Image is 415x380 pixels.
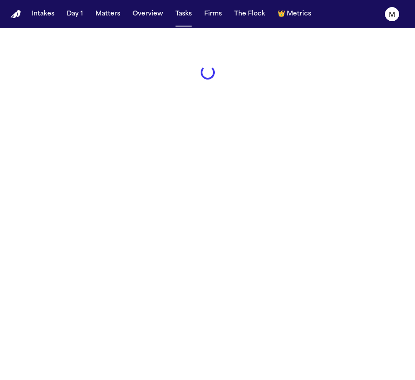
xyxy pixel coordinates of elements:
button: crownMetrics [274,6,315,22]
button: Tasks [172,6,195,22]
button: Firms [201,6,225,22]
button: Intakes [28,6,58,22]
button: Matters [92,6,124,22]
button: Overview [129,6,167,22]
button: The Flock [231,6,269,22]
button: Day 1 [63,6,87,22]
img: Finch Logo [11,10,21,19]
a: Home [11,10,21,19]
